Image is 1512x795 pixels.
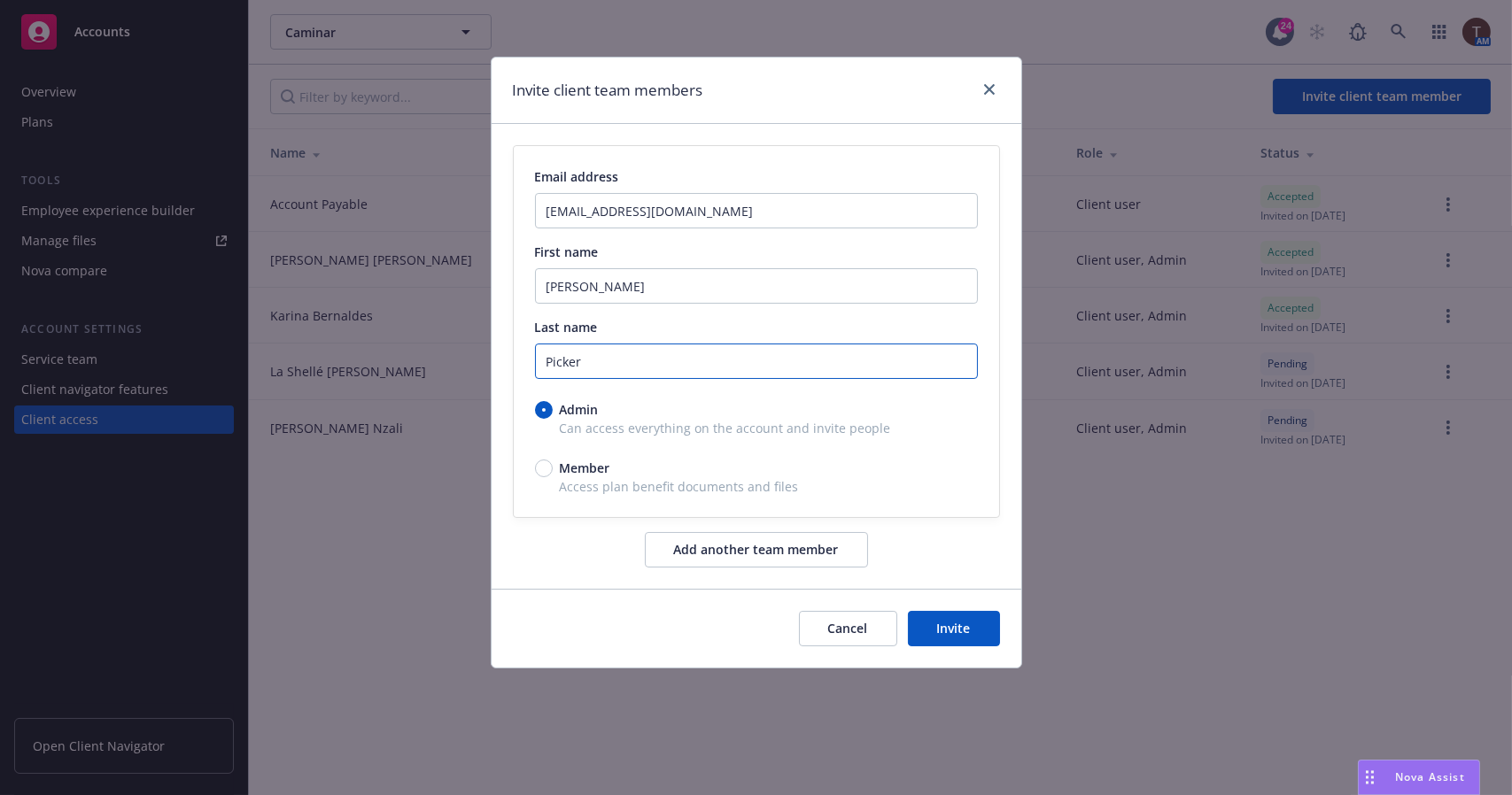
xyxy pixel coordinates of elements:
[535,459,553,477] input: Member
[535,268,978,304] input: Enter first name
[908,611,1000,646] button: Invite
[1358,760,1480,795] button: Nova Assist
[513,145,1000,518] div: email
[645,532,868,567] button: Add another team member
[535,419,978,437] span: Can access everything on the account and invite people
[535,401,553,419] input: Admin
[535,343,978,379] input: Enter last name
[799,611,897,646] button: Cancel
[979,79,1000,100] a: close
[560,459,610,477] span: Member
[535,168,619,185] span: Email address
[513,79,703,102] h1: Invite client team members
[1395,769,1465,784] span: Nova Assist
[560,400,599,419] span: Admin
[1359,760,1381,794] div: Drag to move
[535,477,978,496] span: Access plan benefit documents and files
[535,243,599,260] span: First name
[535,193,978,228] input: Enter an email address
[535,319,598,336] span: Last name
